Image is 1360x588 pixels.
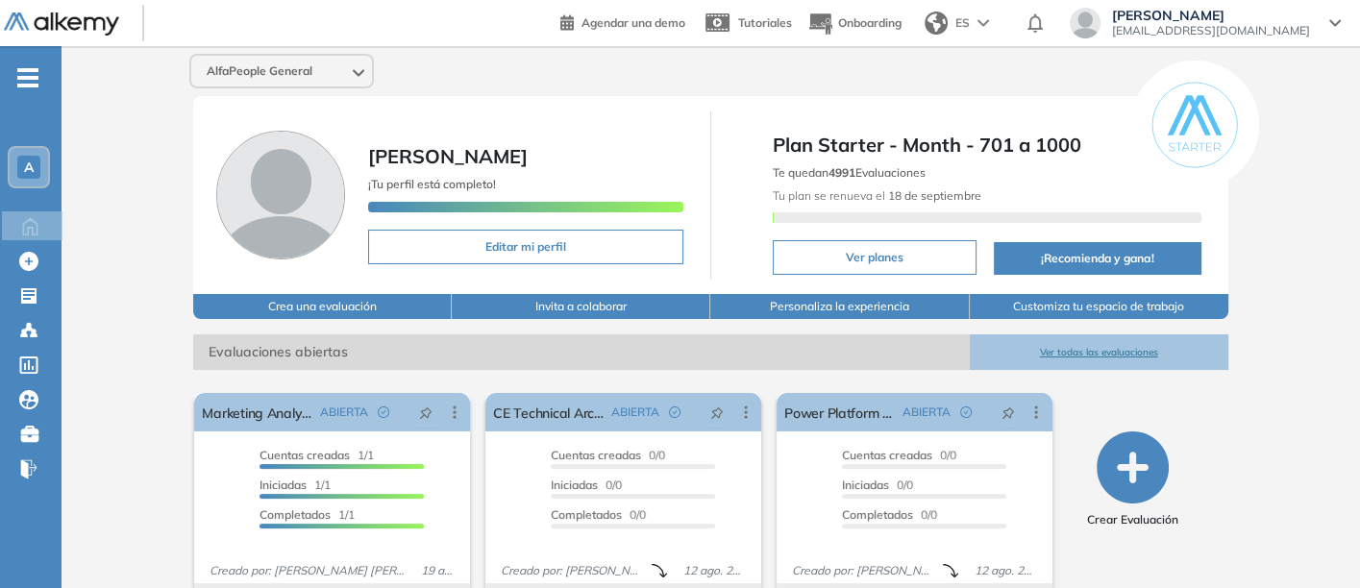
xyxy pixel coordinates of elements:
span: Creado por: [PERSON_NAME] [784,562,943,579]
span: ABIERTA [611,404,659,421]
span: 0/0 [842,507,937,522]
span: Te quedan Evaluaciones [773,165,926,180]
span: Iniciadas [842,478,889,492]
span: A [24,159,34,175]
span: Cuentas creadas [842,448,932,462]
img: world [925,12,948,35]
img: arrow [977,19,989,27]
button: Customiza tu espacio de trabajo [970,294,1228,319]
span: Crear Evaluación [1087,511,1178,528]
span: Evaluaciones abiertas [193,334,969,370]
span: ABIERTA [320,404,368,421]
span: Creado por: [PERSON_NAME] [493,562,652,579]
span: 12 ago. 2025 [676,562,754,579]
span: pushpin [710,404,724,420]
i: - [17,76,38,80]
span: Tu plan se renueva el [773,188,981,203]
span: AlfaPeople General [207,63,312,79]
a: Power Platform Developer - [GEOGRAPHIC_DATA] [784,393,895,431]
span: ABIERTA [903,404,951,421]
span: Onboarding [838,15,902,30]
span: [EMAIL_ADDRESS][DOMAIN_NAME] [1112,23,1310,38]
span: Iniciadas [260,478,307,492]
img: Foto de perfil [216,131,345,259]
span: Cuentas creadas [551,448,641,462]
button: pushpin [405,397,447,428]
img: Logo [4,12,119,37]
button: Editar mi perfil [368,230,683,264]
span: 0/0 [842,478,913,492]
span: Cuentas creadas [260,448,350,462]
span: ES [955,14,970,32]
span: pushpin [419,404,433,420]
button: Ver planes [773,240,977,275]
span: Creado por: [PERSON_NAME] [PERSON_NAME] Sichaca [PERSON_NAME] [202,562,412,579]
span: [PERSON_NAME] [368,144,528,168]
button: ¡Recomienda y gana! [994,242,1201,275]
span: [PERSON_NAME] [1112,8,1310,23]
span: 0/0 [551,507,646,522]
span: Completados [842,507,913,522]
span: 0/0 [842,448,956,462]
span: ¡Tu perfil está completo! [368,177,496,191]
span: 0/0 [551,478,622,492]
button: pushpin [987,397,1029,428]
span: check-circle [669,406,680,418]
button: Onboarding [807,3,902,44]
button: Crea una evaluación [193,294,452,319]
button: Personaliza la experiencia [710,294,969,319]
span: Tutoriales [738,15,792,30]
a: CE Technical Architect - [GEOGRAPHIC_DATA] [493,393,604,431]
span: 1/1 [260,478,331,492]
button: Invita a colaborar [452,294,710,319]
span: 1/1 [260,507,355,522]
span: 19 ago. 2025 [413,562,463,579]
span: Completados [260,507,331,522]
a: Marketing Analyst - [GEOGRAPHIC_DATA] [202,393,312,431]
button: pushpin [696,397,738,428]
span: pushpin [1001,404,1015,420]
b: 18 de septiembre [885,188,981,203]
span: 12 ago. 2025 [967,562,1045,579]
span: Agendar una demo [581,15,685,30]
span: check-circle [960,406,972,418]
span: 1/1 [260,448,374,462]
span: 0/0 [551,448,665,462]
b: 4991 [828,165,855,180]
span: check-circle [378,406,389,418]
button: Ver todas las evaluaciones [970,334,1228,370]
span: Plan Starter - Month - 701 a 1000 [773,131,1201,159]
span: Completados [551,507,622,522]
a: Agendar una demo [560,10,685,33]
span: Iniciadas [551,478,598,492]
button: Crear Evaluación [1087,431,1178,528]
